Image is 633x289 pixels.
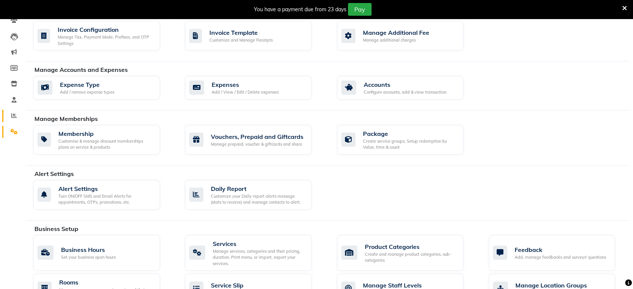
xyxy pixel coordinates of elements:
[348,3,372,16] button: Pay
[60,80,114,89] div: Expense Type
[213,248,306,267] div: Manage services, categories and their pricing, duration. Print menu, or import, export your servi...
[33,21,174,51] a: Invoice ConfigurationManage Tax, Payment Mode, Prefixes, and OTP Settings
[185,235,325,271] a: ServicesManage services, categories and their pricing, duration. Print menu, or import, export yo...
[363,28,429,37] div: Manage Additional Fee
[58,34,154,46] div: Manage Tax, Payment Mode, Prefixes, and OTP Settings
[365,242,458,251] div: Product Categories
[515,245,606,254] div: Feedback
[211,184,306,193] div: Daily Report
[61,245,116,254] div: Business Hours
[363,37,429,43] div: Manage additional charges
[212,80,279,89] div: Expenses
[58,25,154,34] div: Invoice Configuration
[209,37,273,43] div: Customize and Manage Receipts
[254,6,346,13] div: You have a payment due from 23 days
[337,125,478,155] a: PackageCreate service groups, Setup redemption by Value, time & count
[209,28,273,37] div: Invoice Template
[337,235,478,271] a: Product CategoriesCreate and manage product categories, sub-categories
[211,132,303,141] div: Vouchers, Prepaid and Giftcards
[185,180,325,210] a: Daily ReportCustomize your Daily report alerts message (stats to receive) and manage contacts to ...
[185,125,325,155] a: Vouchers, Prepaid and GiftcardsManage prepaid, voucher & giftcards and share
[489,235,629,271] a: FeedbackAdd, manage feedbacks and surveys' questions
[185,21,325,51] a: Invoice TemplateCustomize and Manage Receipts
[33,235,174,271] a: Business HoursSet your business open hours
[58,184,154,193] div: Alert Settings
[363,129,458,138] div: Package
[33,180,174,210] a: Alert SettingsTurn ON/OFF SMS and Email Alerts for appointments, OTPs, promotions, etc.
[59,278,154,287] div: Rooms
[363,138,458,150] div: Create service groups, Setup redemption by Value, time & count
[60,89,114,95] div: Add / remove expense types
[58,129,154,138] div: Membership
[61,254,116,261] div: Set your business open hours
[58,193,154,206] div: Turn ON/OFF SMS and Email Alerts for appointments, OTPs, promotions, etc.
[33,76,174,100] a: Expense TypeAdd / remove expense types
[213,239,306,248] div: Services
[365,251,458,264] div: Create and manage product categories, sub-categories
[212,89,279,95] div: Add / View / Edit / Delete expenses
[337,21,478,51] a: Manage Additional FeeManage additional charges
[185,76,325,100] a: ExpensesAdd / View / Edit / Delete expenses
[211,141,303,147] div: Manage prepaid, voucher & giftcards and share
[58,138,154,150] div: Customise & manage discount memberships plans on service & products
[33,125,174,155] a: MembershipCustomise & manage discount memberships plans on service & products
[337,76,478,100] a: AccountsConfigure accounts, add & view transaction
[364,89,446,95] div: Configure accounts, add & view transaction
[211,193,306,206] div: Customize your Daily report alerts message (stats to receive) and manage contacts to alert.
[515,254,606,261] div: Add, manage feedbacks and surveys' questions
[364,80,446,89] div: Accounts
